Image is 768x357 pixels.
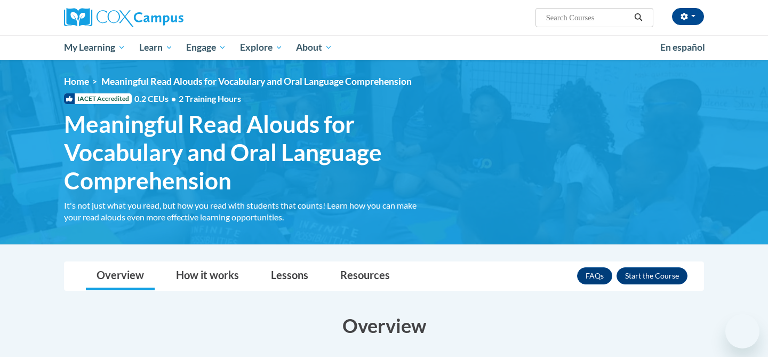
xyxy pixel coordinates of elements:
span: 0.2 CEUs [134,93,241,105]
a: Overview [86,262,155,290]
a: Learn [132,35,180,60]
span: Meaningful Read Alouds for Vocabulary and Oral Language Comprehension [64,110,432,194]
a: About [290,35,340,60]
a: FAQs [577,267,612,284]
a: Cox Campus [64,8,267,27]
span: En español [660,42,705,53]
a: En español [653,36,712,59]
div: Main menu [48,35,720,60]
a: Engage [179,35,233,60]
span: Meaningful Read Alouds for Vocabulary and Oral Language Comprehension [101,76,412,87]
span: IACET Accredited [64,93,132,104]
span: About [296,41,332,54]
span: 2 Training Hours [179,93,241,104]
span: Learn [139,41,173,54]
img: Cox Campus [64,8,183,27]
a: Lessons [260,262,319,290]
div: It's not just what you read, but how you read with students that counts! Learn how you can make y... [64,200,432,223]
iframe: Button to launch messaging window [725,314,759,348]
h3: Overview [64,312,704,339]
span: Engage [186,41,226,54]
a: Explore [233,35,290,60]
span: My Learning [64,41,125,54]
button: Search [630,11,646,24]
a: How it works [165,262,250,290]
span: Explore [240,41,283,54]
button: Account Settings [672,8,704,25]
a: Home [64,76,89,87]
span: • [171,93,176,104]
a: Resources [330,262,401,290]
input: Search Courses [545,11,630,24]
button: Enroll [617,267,687,284]
a: My Learning [57,35,132,60]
